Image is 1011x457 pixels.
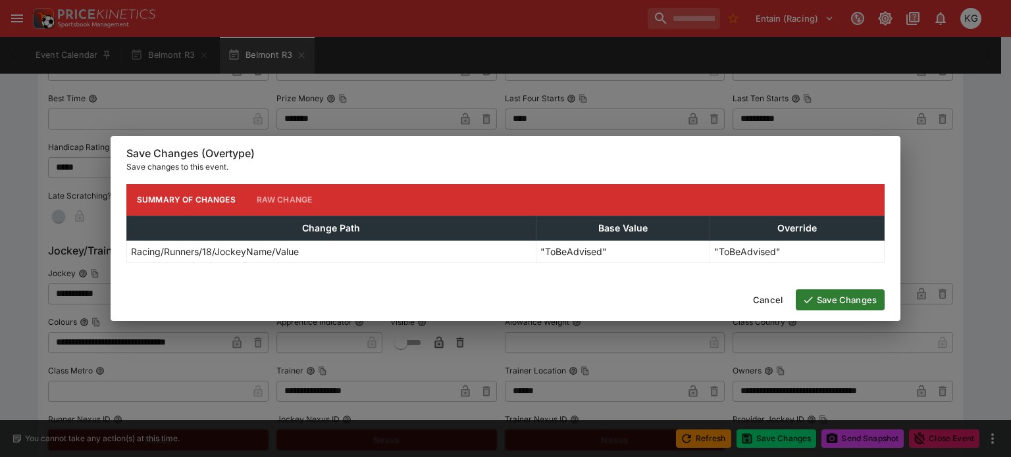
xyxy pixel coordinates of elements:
[710,216,885,240] th: Override
[127,216,536,240] th: Change Path
[745,289,791,310] button: Cancel
[246,184,323,216] button: Raw Change
[131,245,299,258] p: Racing/Runners/18/JockeyName/Value
[126,184,246,216] button: Summary of Changes
[126,160,885,174] p: Save changes to this event.
[536,240,710,262] td: "ToBeAdvised"
[126,147,885,160] h6: Save Changes (Overtype)
[536,216,710,240] th: Base Value
[796,289,885,310] button: Save Changes
[710,240,885,262] td: "ToBeAdvised"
